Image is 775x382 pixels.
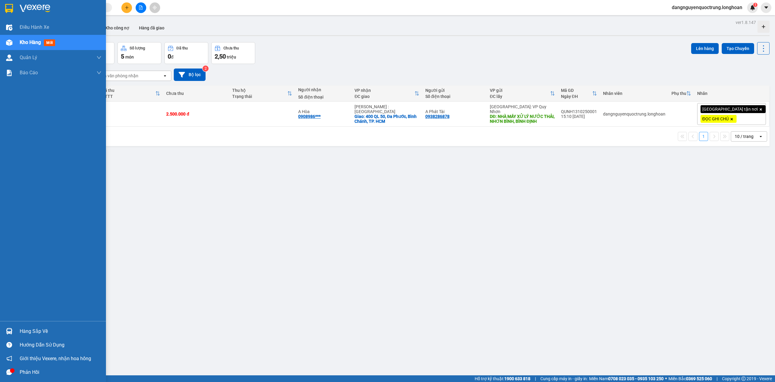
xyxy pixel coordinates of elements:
[355,94,414,99] div: ĐC giao
[425,94,484,99] div: Số điện thoại
[589,375,664,382] span: Miền Nam
[603,112,665,116] div: dangnguyenquoctrung.longhoan
[139,5,143,10] span: file-add
[6,70,12,76] img: solution-icon
[117,42,161,64] button: Số lượng5món
[203,65,209,72] sup: 2
[754,3,756,7] span: 1
[699,132,708,141] button: 1
[97,55,101,60] span: down
[99,85,163,102] th: Toggle SortBy
[475,375,530,382] span: Hỗ trợ kỹ thuật:
[211,42,255,64] button: Chưa thu2,50 triệu
[667,4,747,11] span: dangnguyenquoctrung.longhoan
[125,5,129,10] span: plus
[763,5,769,10] span: caret-down
[425,109,484,114] div: A Phát Tài
[487,85,558,102] th: Toggle SortBy
[5,4,13,13] img: logo-vxr
[6,356,12,361] span: notification
[174,69,206,81] button: Bộ lọc
[102,94,155,99] div: HTTT
[125,55,134,59] span: món
[686,376,712,381] strong: 0369 525 060
[171,55,173,59] span: đ
[490,88,550,93] div: VP gửi
[223,46,239,50] div: Chưa thu
[20,54,37,61] span: Quản Lý
[717,375,717,382] span: |
[130,46,145,50] div: Số lượng
[121,53,124,60] span: 5
[504,376,530,381] strong: 1900 633 818
[168,53,171,60] span: 0
[6,39,12,46] img: warehouse-icon
[540,375,588,382] span: Cung cấp máy in - giấy in:
[6,55,12,61] img: warehouse-icon
[215,53,226,60] span: 2,50
[558,85,600,102] th: Toggle SortBy
[665,377,667,380] span: ⚪️
[20,340,101,350] div: Hướng dẫn sử dụng
[97,70,101,75] span: down
[232,88,287,93] div: Thu hộ
[150,2,160,13] button: aim
[736,19,756,26] div: ver 1.8.147
[101,21,134,35] button: Kho công nợ
[227,55,236,59] span: triệu
[20,327,101,336] div: Hàng sắp về
[603,91,665,96] div: Nhân viên
[20,39,41,45] span: Kho hàng
[136,2,146,13] button: file-add
[6,328,12,334] img: warehouse-icon
[668,375,712,382] span: Miền Bắc
[121,2,132,13] button: plus
[757,21,770,33] div: Tạo kho hàng mới
[741,377,746,381] span: copyright
[97,73,138,79] div: Chọn văn phòng nhận
[20,69,38,76] span: Báo cáo
[20,368,101,377] div: Phản hồi
[490,114,555,124] div: DĐ: NHÀ MÁY XỬ LÝ NƯỚC THẢI, NHƠN BÌNH, BÌNH ĐỊNH
[351,85,422,102] th: Toggle SortBy
[44,39,55,46] span: mới
[753,3,757,7] sup: 1
[668,85,694,102] th: Toggle SortBy
[355,88,414,93] div: VP nhận
[102,88,155,93] div: Đã thu
[6,24,12,31] img: warehouse-icon
[298,95,348,99] div: Số điện thoại
[490,94,550,99] div: ĐC lấy
[425,114,450,119] div: 0938286878
[298,87,348,92] div: Người nhận
[608,376,664,381] strong: 0708 023 035 - 0935 103 250
[561,114,597,119] div: 15:10 [DATE]
[722,43,754,54] button: Tạo Chuyến
[153,5,157,10] span: aim
[6,369,12,375] span: message
[490,104,555,114] div: [GEOGRAPHIC_DATA]: VP Quy Nhơn
[6,342,12,348] span: question-circle
[535,375,536,382] span: |
[166,91,226,96] div: Chưa thu
[758,134,763,139] svg: open
[671,91,686,96] div: Phụ thu
[229,85,295,102] th: Toggle SortBy
[702,116,729,122] span: ĐỌC GHI CHÚ
[164,42,208,64] button: Đã thu0đ
[702,106,758,112] span: [GEOGRAPHIC_DATA] tận nơi
[176,46,188,50] div: Đã thu
[355,104,419,114] div: [PERSON_NAME] : [GEOGRAPHIC_DATA]
[166,112,226,116] div: 2.500.000 đ
[163,73,167,78] svg: open
[20,23,49,31] span: Điều hành xe
[735,133,754,139] div: 10 / trang
[691,43,719,54] button: Lên hàng
[232,94,287,99] div: Trạng thái
[750,5,755,10] img: icon-new-feature
[298,109,348,114] div: A Hòa
[20,355,91,362] span: Giới thiệu Vexere, nhận hoa hồng
[761,2,771,13] button: caret-down
[355,114,419,124] div: Giao: 400 QL 50, Đa Phước, Bình Chánh, TP. HCM
[561,94,592,99] div: Ngày ĐH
